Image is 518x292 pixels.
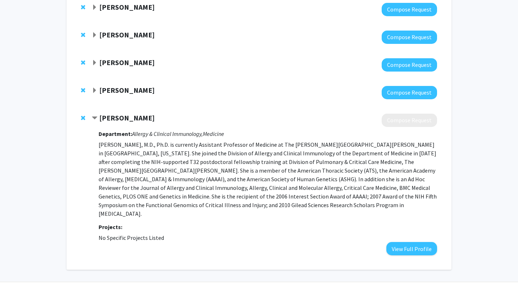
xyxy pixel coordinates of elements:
[132,130,203,137] i: Allergy & Clinical Immunology,
[382,86,437,99] button: Compose Request to Utthara Nayar
[382,31,437,44] button: Compose Request to Sixuan Li
[203,130,224,137] i: Medicine
[99,130,132,137] strong: Department:
[99,30,155,39] strong: [PERSON_NAME]
[99,140,437,218] p: [PERSON_NAME], M.D., Ph.D. is currently Assistant Professor of Medicine at The [PERSON_NAME][GEOG...
[99,58,155,67] strong: [PERSON_NAME]
[382,3,437,16] button: Compose Request to Jonathan Schneck
[99,86,155,95] strong: [PERSON_NAME]
[382,114,437,127] button: Compose Request to Li Gao
[99,3,155,12] strong: [PERSON_NAME]
[92,115,97,121] span: Contract Li Gao Bookmark
[81,60,85,65] span: Remove Anthony K. L. Leung from bookmarks
[382,58,437,72] button: Compose Request to Anthony K. L. Leung
[92,88,97,93] span: Expand Utthara Nayar Bookmark
[81,87,85,93] span: Remove Utthara Nayar from bookmarks
[81,115,85,121] span: Remove Li Gao from bookmarks
[99,223,122,231] strong: Projects:
[386,242,437,255] button: View Full Profile
[81,32,85,38] span: Remove Sixuan Li from bookmarks
[81,4,85,10] span: Remove Jonathan Schneck from bookmarks
[92,32,97,38] span: Expand Sixuan Li Bookmark
[99,113,155,122] strong: [PERSON_NAME]
[99,234,164,241] span: No Specific Projects Listed
[92,5,97,10] span: Expand Jonathan Schneck Bookmark
[5,260,31,287] iframe: Chat
[92,60,97,66] span: Expand Anthony K. L. Leung Bookmark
